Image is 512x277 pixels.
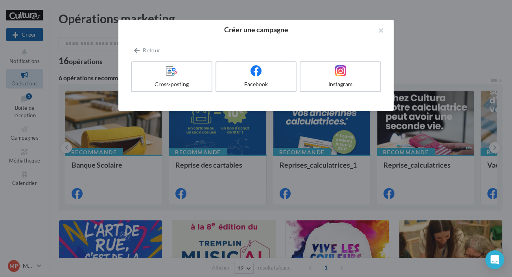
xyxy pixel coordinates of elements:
div: Open Intercom Messenger [485,250,504,269]
button: Retour [131,46,164,55]
h2: Créer une campagne [131,26,381,33]
div: Instagram [304,80,377,88]
div: Facebook [219,80,293,88]
div: Cross-posting [135,80,208,88]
